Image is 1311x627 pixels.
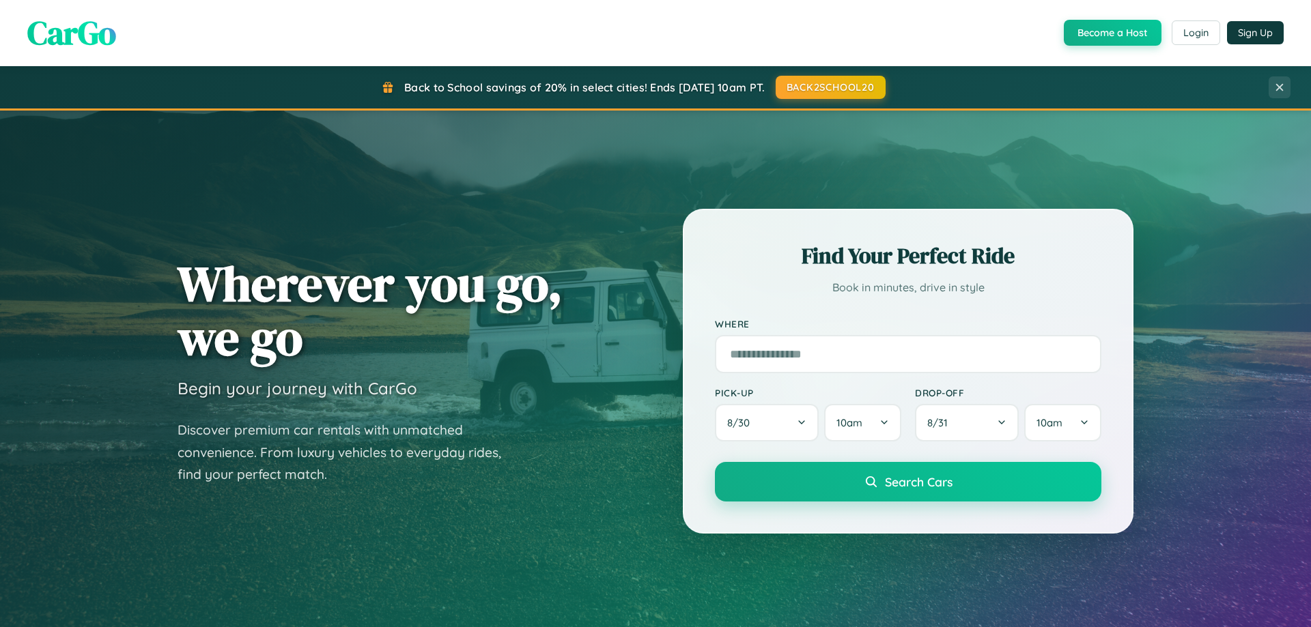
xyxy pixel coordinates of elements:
p: Discover premium car rentals with unmatched convenience. From luxury vehicles to everyday rides, ... [178,419,519,486]
span: Search Cars [885,474,953,489]
span: 10am [1037,416,1062,429]
span: 8 / 30 [727,416,757,429]
button: 8/30 [715,404,819,441]
span: CarGo [27,10,116,55]
span: 10am [836,416,862,429]
span: 8 / 31 [927,416,955,429]
p: Book in minutes, drive in style [715,278,1101,297]
h2: Find Your Perfect Ride [715,241,1101,271]
button: Become a Host [1064,20,1161,46]
label: Pick-up [715,387,901,398]
label: Drop-off [915,387,1101,398]
button: 8/31 [915,404,1019,441]
span: Back to School savings of 20% in select cities! Ends [DATE] 10am PT. [404,81,765,94]
button: Search Cars [715,462,1101,501]
button: Sign Up [1227,21,1284,44]
h1: Wherever you go, we go [178,257,563,364]
button: 10am [824,404,901,441]
button: BACK2SCHOOL20 [776,76,886,99]
label: Where [715,318,1101,330]
button: 10am [1024,404,1101,441]
button: Login [1172,20,1220,45]
h3: Begin your journey with CarGo [178,378,417,398]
